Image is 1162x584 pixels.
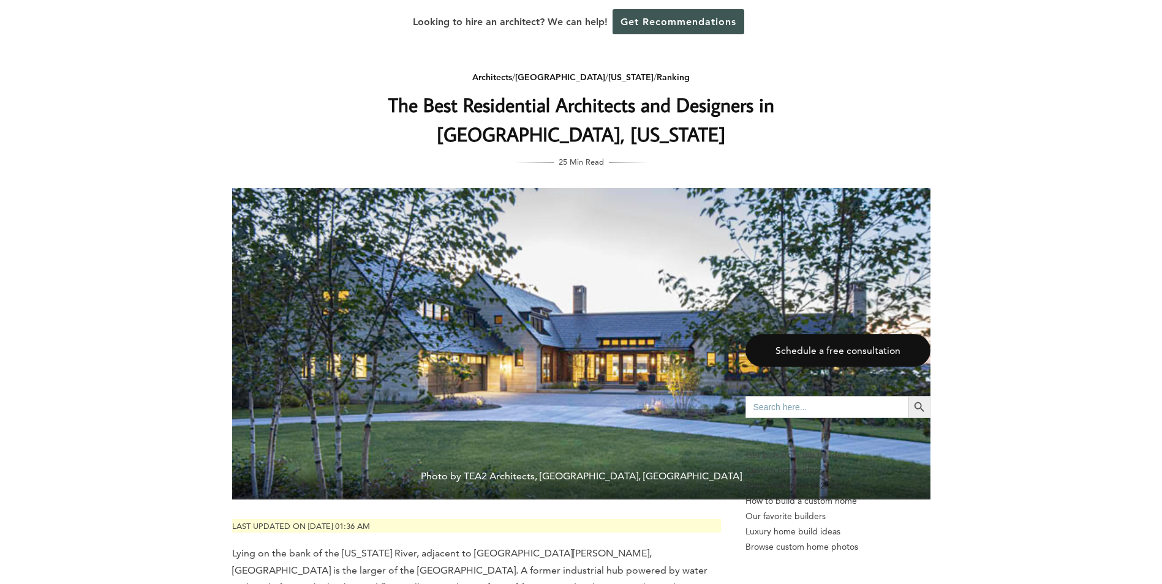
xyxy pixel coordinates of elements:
[613,9,744,34] a: Get Recommendations
[657,72,690,83] a: Ranking
[745,493,930,509] a: How to build a custom home
[559,155,604,168] span: 25 Min Read
[337,90,826,149] h1: The Best Residential Architects and Designers in [GEOGRAPHIC_DATA], [US_STATE]
[745,509,930,524] a: Our favorite builders
[472,72,512,83] a: Architects
[337,70,826,85] div: / / /
[232,519,721,533] p: Last updated on [DATE] 01:36 am
[515,72,605,83] a: [GEOGRAPHIC_DATA]
[745,524,930,539] a: Luxury home build ideas
[232,458,930,500] span: Photo by TEA2 Architects, [GEOGRAPHIC_DATA], [GEOGRAPHIC_DATA]
[608,72,654,83] a: [US_STATE]
[745,539,930,555] a: Browse custom home photos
